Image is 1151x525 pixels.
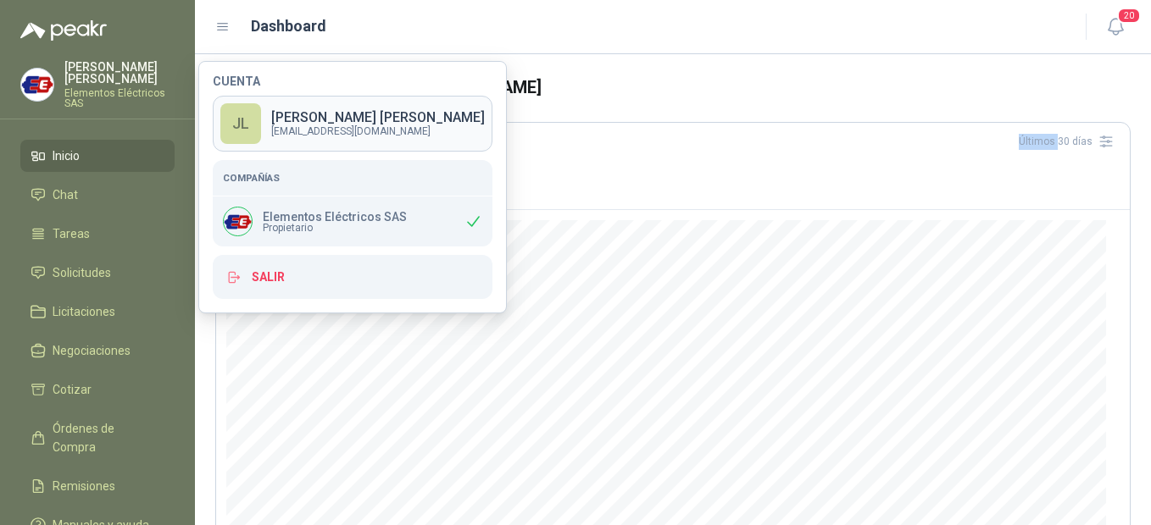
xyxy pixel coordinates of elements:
[271,126,485,136] p: [EMAIL_ADDRESS][DOMAIN_NAME]
[263,211,407,223] p: Elementos Eléctricos SAS
[53,419,158,456] span: Órdenes de Compra
[224,207,252,235] img: Company Logo
[271,111,485,124] p: [PERSON_NAME] [PERSON_NAME]
[20,296,175,328] a: Licitaciones
[223,170,482,185] h5: Compañías
[20,179,175,211] a: Chat
[213,96,492,152] a: JL[PERSON_NAME] [PERSON_NAME][EMAIL_ADDRESS][DOMAIN_NAME]
[64,88,175,108] p: Elementos Eléctricos SAS
[263,223,407,233] span: Propietario
[21,69,53,101] img: Company Logo
[20,470,175,502] a: Remisiones
[220,103,261,144] div: JL
[226,155,1120,175] h3: Nuevas solicitudes en mis categorías
[53,263,111,282] span: Solicitudes
[53,477,115,495] span: Remisiones
[20,218,175,250] a: Tareas
[20,334,175,367] a: Negociaciones
[53,341,131,360] span: Negociaciones
[53,302,115,321] span: Licitaciones
[64,61,175,85] p: [PERSON_NAME] [PERSON_NAME]
[1019,128,1120,155] div: Últimos 30 días
[1117,8,1141,24] span: 20
[213,196,492,246] div: Company LogoElementos Eléctricos SASPropietario
[53,146,80,165] span: Inicio
[20,412,175,463] a: Órdenes de Compra
[20,140,175,172] a: Inicio
[20,20,107,41] img: Logo peakr
[213,75,492,87] h4: Cuenta
[213,255,492,299] button: Salir
[242,75,1131,101] h3: Bienvenido de nuevo [PERSON_NAME]
[20,257,175,289] a: Solicitudes
[53,185,78,204] span: Chat
[53,224,90,243] span: Tareas
[226,175,1120,185] p: Número de solicitudes nuevas por día
[1100,12,1131,42] button: 20
[20,373,175,406] a: Cotizar
[53,380,92,399] span: Cotizar
[251,14,326,38] h1: Dashboard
